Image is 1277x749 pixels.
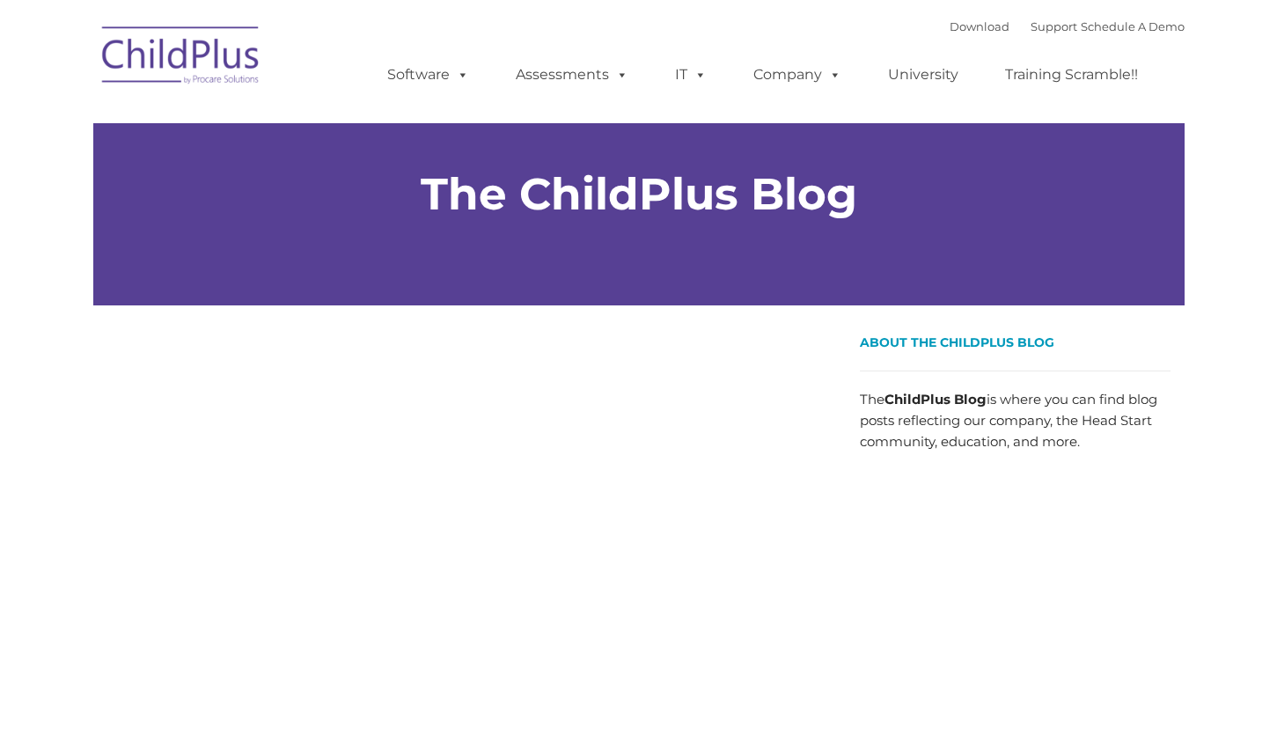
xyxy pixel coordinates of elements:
[860,334,1054,350] span: About the ChildPlus Blog
[860,389,1171,452] p: The is where you can find blog posts reflecting our company, the Head Start community, education,...
[657,57,724,92] a: IT
[987,57,1156,92] a: Training Scramble!!
[370,57,487,92] a: Software
[1031,19,1077,33] a: Support
[950,19,1185,33] font: |
[421,167,857,221] strong: The ChildPlus Blog
[870,57,976,92] a: University
[884,391,987,408] strong: ChildPlus Blog
[93,14,269,102] img: ChildPlus by Procare Solutions
[736,57,859,92] a: Company
[1081,19,1185,33] a: Schedule A Demo
[950,19,1009,33] a: Download
[498,57,646,92] a: Assessments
